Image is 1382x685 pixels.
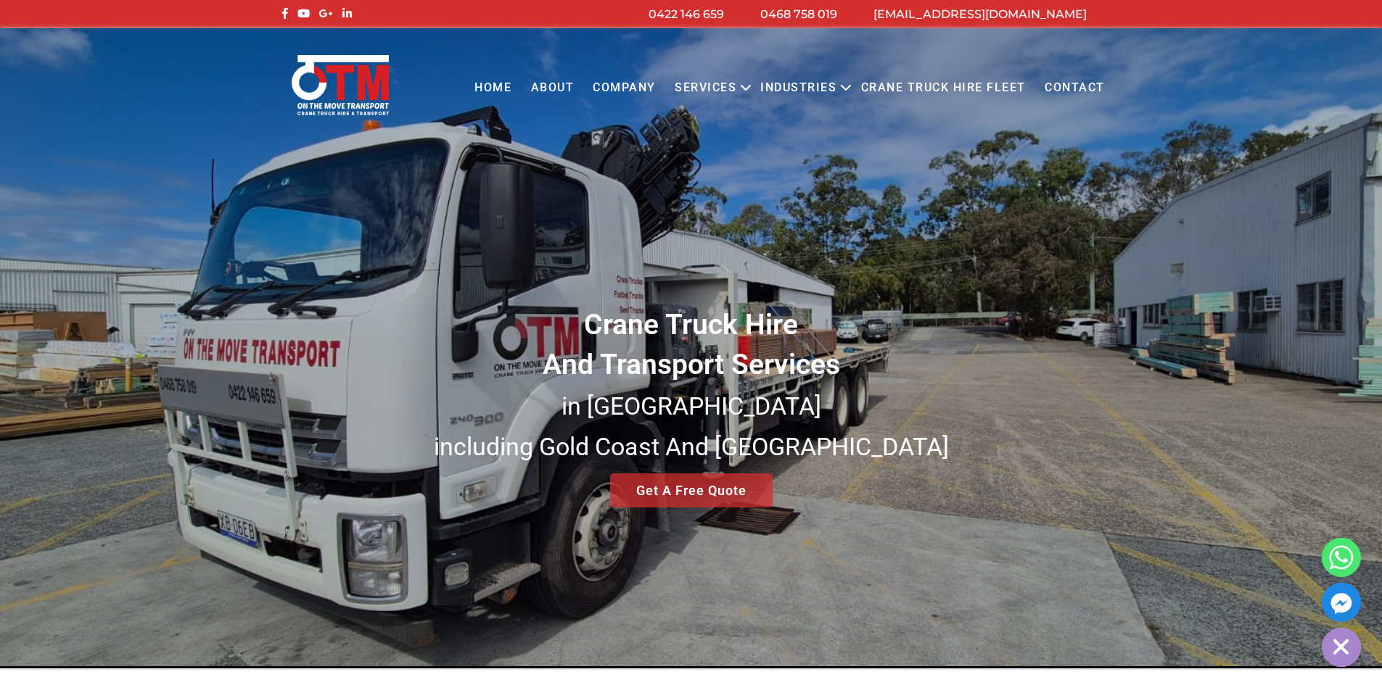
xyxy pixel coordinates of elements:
[1322,538,1361,577] a: Whatsapp
[610,473,773,507] a: Get A Free Quote
[521,68,583,108] a: About
[434,391,949,461] small: in [GEOGRAPHIC_DATA] including Gold Coast And [GEOGRAPHIC_DATA]
[649,7,724,21] a: 0422 146 659
[851,68,1035,108] a: Crane Truck Hire Fleet
[665,68,746,108] a: Services
[1035,68,1114,108] a: Contact
[465,68,521,108] a: Home
[751,68,846,108] a: Industries
[873,7,1087,21] a: [EMAIL_ADDRESS][DOMAIN_NAME]
[760,7,837,21] a: 0468 758 019
[583,68,665,108] a: COMPANY
[1322,583,1361,622] a: Facebook_Messenger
